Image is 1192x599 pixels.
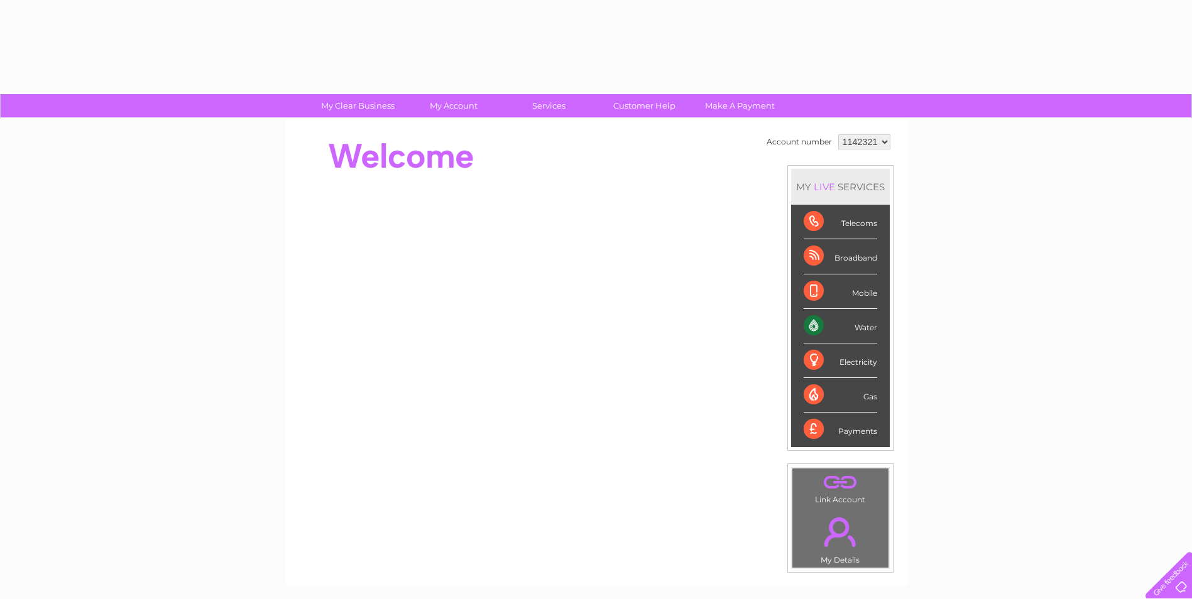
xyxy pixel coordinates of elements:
td: My Details [792,507,889,568]
div: Broadband [804,239,877,274]
a: . [796,510,885,554]
td: Link Account [792,468,889,507]
a: My Account [402,94,505,117]
div: Electricity [804,343,877,378]
a: Customer Help [593,94,696,117]
a: . [796,472,885,494]
div: Gas [804,378,877,413]
a: My Clear Business [306,94,410,117]
div: Mobile [804,274,877,309]
div: Payments [804,413,877,446]
div: MY SERVICES [791,169,890,205]
div: Telecoms [804,205,877,239]
div: LIVE [811,181,838,193]
div: Water [804,309,877,343]
a: Make A Payment [688,94,792,117]
td: Account number [763,131,835,153]
a: Services [497,94,601,117]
